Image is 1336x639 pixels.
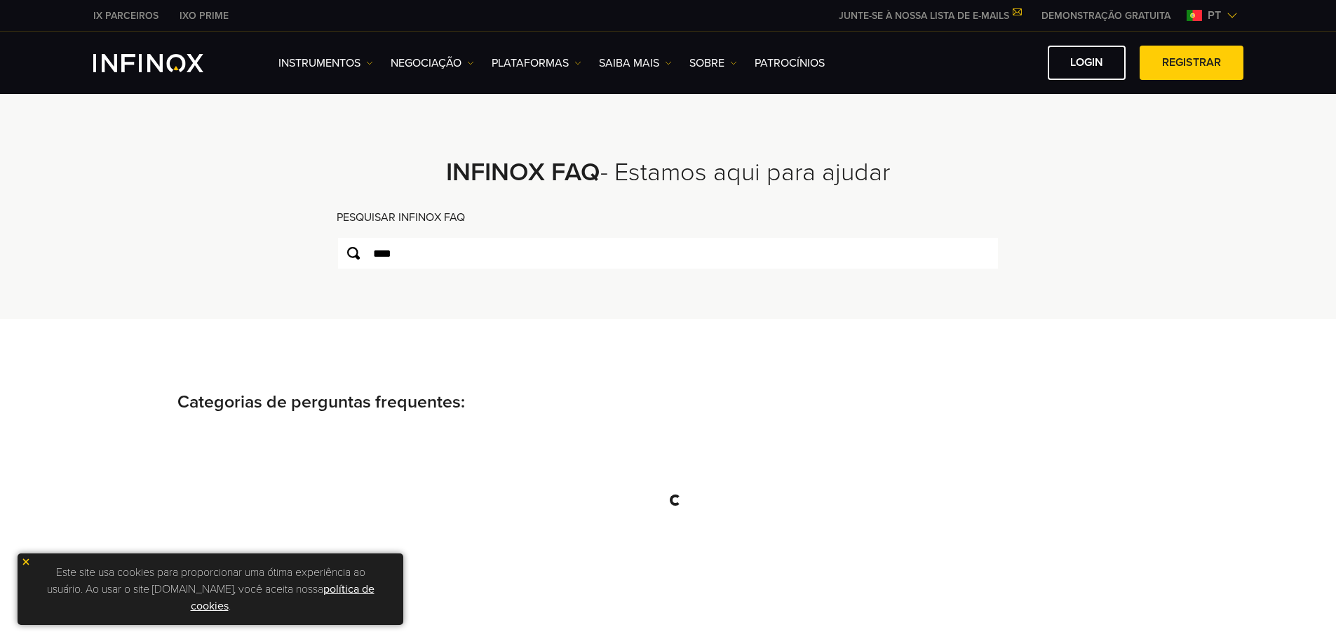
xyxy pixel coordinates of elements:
a: Saiba mais [599,55,672,72]
a: Instrumentos [278,55,373,72]
a: INFINOX [83,8,169,23]
p: Este site usa cookies para proporcionar uma ótima experiência ao usuário. Ao usar o site [DOMAIN_... [25,560,396,618]
span: pt [1202,7,1227,24]
a: Login [1048,46,1126,80]
p: Categorias de perguntas frequentes: [177,389,1159,416]
a: INFINOX [169,8,239,23]
a: NEGOCIAÇÃO [391,55,474,72]
strong: INFINOX FAQ [446,157,600,187]
a: Registrar [1140,46,1243,80]
a: INFINOX MENU [1031,8,1181,23]
a: SOBRE [689,55,737,72]
a: Patrocínios [755,55,825,72]
div: PESQUISAR INFINOX FAQ [337,209,999,236]
a: INFINOX Logo [93,54,236,72]
img: yellow close icon [21,557,31,567]
h2: - Estamos aqui para ajudar [300,157,1037,188]
a: PLATAFORMAS [492,55,581,72]
a: JUNTE-SE À NOSSA LISTA DE E-MAILS [828,10,1031,22]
